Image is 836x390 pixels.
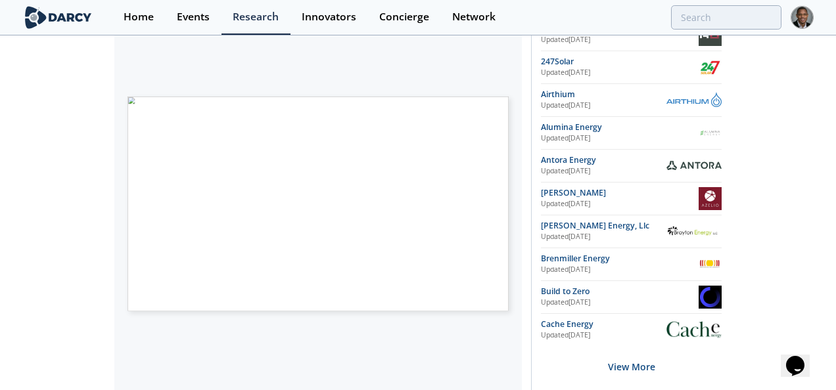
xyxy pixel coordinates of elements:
[541,187,722,210] a: [PERSON_NAME] Updated[DATE] Azelio
[781,337,823,377] iframe: chat widget
[541,232,666,242] div: Updated [DATE]
[541,253,699,265] div: Brenmiller Energy
[541,89,666,100] div: Airthium
[22,6,94,29] img: logo-wide.svg
[541,318,666,330] div: Cache Energy
[791,6,814,29] img: Profile
[541,56,699,68] div: 247Solar
[541,220,666,232] div: [PERSON_NAME] Energy, Llc
[541,330,666,341] div: Updated [DATE]
[699,56,722,79] img: 247Solar
[541,133,699,144] div: Updated [DATE]
[541,154,722,177] a: Antora Energy Updated[DATE] Antora Energy
[541,253,722,276] a: Brenmiller Energy Updated[DATE] Brenmiller Energy
[666,161,722,170] img: Antora Energy
[541,89,722,112] a: Airthium Updated[DATE] Airthium
[699,253,722,276] img: Brenmiller Energy
[541,199,699,209] div: Updated [DATE]
[541,166,666,177] div: Updated [DATE]
[671,5,781,30] input: Advanced Search
[541,154,666,166] div: Antora Energy
[541,68,699,78] div: Updated [DATE]
[452,12,496,22] div: Network
[124,12,154,22] div: Home
[541,297,699,308] div: Updated [DATE]
[541,187,699,199] div: [PERSON_NAME]
[541,346,722,387] div: View More
[541,220,722,243] a: [PERSON_NAME] Energy, Llc Updated[DATE] Brayton Energy, Llc
[177,12,210,22] div: Events
[541,265,699,275] div: Updated [DATE]
[379,12,429,22] div: Concierge
[666,321,722,337] img: Cache Energy
[541,286,699,297] div: Build to Zero
[699,187,722,210] img: Azelio
[699,121,722,144] img: Alumina Energy
[541,286,722,309] a: Build to Zero Updated[DATE] Build to Zero
[541,121,699,133] div: Alumina Energy
[541,56,722,79] a: 247Solar Updated[DATE] 247Solar
[302,12,356,22] div: Innovators
[541,35,699,45] div: Updated [DATE]
[541,100,666,111] div: Updated [DATE]
[699,286,722,309] img: Build to Zero
[666,93,722,107] img: Airthium
[666,226,722,236] img: Brayton Energy, Llc
[233,12,279,22] div: Research
[541,318,722,341] a: Cache Energy Updated[DATE] Cache Energy
[541,121,722,144] a: Alumina Energy Updated[DATE] Alumina Energy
